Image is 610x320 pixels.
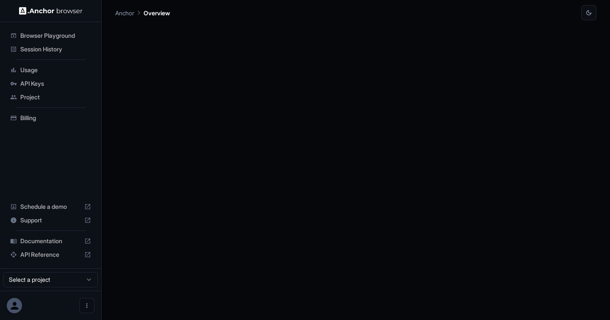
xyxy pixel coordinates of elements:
div: API Keys [7,77,94,90]
p: Overview [144,8,170,17]
div: Session History [7,42,94,56]
span: API Reference [20,250,81,259]
span: Browser Playground [20,31,91,40]
p: Anchor [115,8,134,17]
div: Project [7,90,94,104]
span: Documentation [20,237,81,245]
div: Billing [7,111,94,125]
span: Schedule a demo [20,202,81,211]
div: Documentation [7,234,94,248]
div: Usage [7,63,94,77]
span: Usage [20,66,91,74]
div: Schedule a demo [7,200,94,213]
span: Session History [20,45,91,53]
div: Support [7,213,94,227]
nav: breadcrumb [115,8,170,17]
div: API Reference [7,248,94,261]
span: Support [20,216,81,225]
span: Billing [20,114,91,122]
button: Open menu [79,298,94,313]
span: Project [20,93,91,101]
img: Anchor Logo [19,7,83,15]
span: API Keys [20,79,91,88]
div: Browser Playground [7,29,94,42]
